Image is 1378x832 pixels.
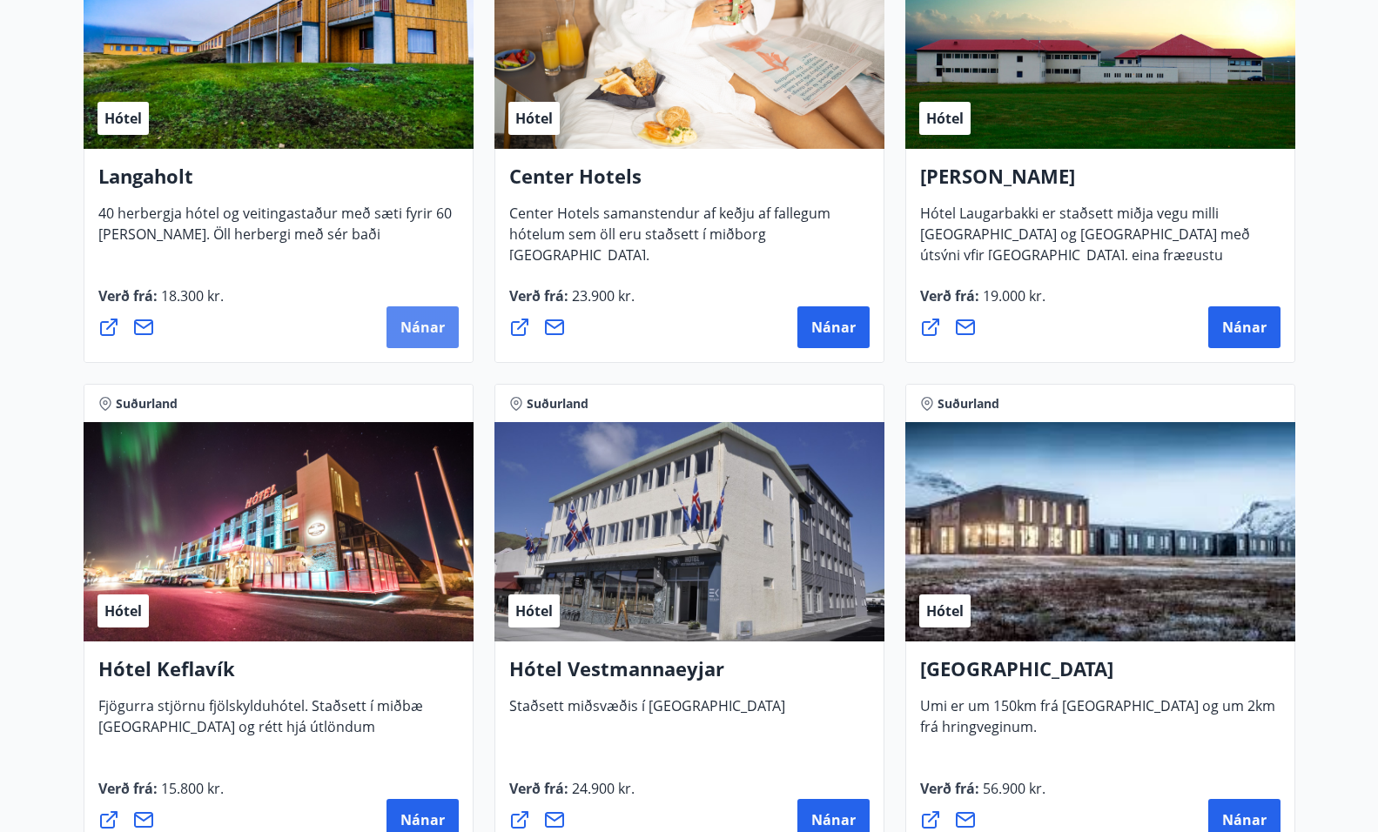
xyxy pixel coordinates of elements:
span: Nánar [400,318,445,337]
span: Suðurland [527,395,588,413]
span: 18.300 kr. [158,286,224,305]
h4: Center Hotels [509,163,870,203]
span: Verð frá : [509,779,635,812]
span: 23.900 kr. [568,286,635,305]
span: Hótel [926,109,964,128]
span: Suðurland [116,395,178,413]
span: 24.900 kr. [568,779,635,798]
span: 56.900 kr. [979,779,1045,798]
span: Nánar [1222,318,1267,337]
span: Nánar [400,810,445,829]
button: Nánar [797,306,870,348]
span: 15.800 kr. [158,779,224,798]
h4: Hótel Keflavík [98,655,459,695]
span: 40 herbergja hótel og veitingastaður með sæti fyrir 60 [PERSON_NAME]. Öll herbergi með sér baði [98,204,452,258]
span: Center Hotels samanstendur af keðju af fallegum hótelum sem öll eru staðsett í miðborg [GEOGRAPHI... [509,204,830,278]
h4: [GEOGRAPHIC_DATA] [920,655,1281,695]
span: Hótel [515,601,553,621]
span: Verð frá : [920,779,1045,812]
span: Staðsett miðsvæðis í [GEOGRAPHIC_DATA] [509,696,785,729]
span: Verð frá : [98,779,224,812]
span: Verð frá : [920,286,1045,319]
h4: Langaholt [98,163,459,203]
span: Verð frá : [98,286,224,319]
span: Suðurland [938,395,999,413]
span: Verð frá : [509,286,635,319]
span: Hótel [926,601,964,621]
span: Hótel [515,109,553,128]
button: Nánar [387,306,459,348]
h4: [PERSON_NAME] [920,163,1281,203]
span: Hótel [104,601,142,621]
span: Hótel Laugarbakki er staðsett miðja vegu milli [GEOGRAPHIC_DATA] og [GEOGRAPHIC_DATA] með útsýni ... [920,204,1250,299]
span: Fjögurra stjörnu fjölskylduhótel. Staðsett í miðbæ [GEOGRAPHIC_DATA] og rétt hjá útlöndum [98,696,423,750]
span: Nánar [811,810,856,829]
span: Nánar [811,318,856,337]
span: Hótel [104,109,142,128]
button: Nánar [1208,306,1281,348]
h4: Hótel Vestmannaeyjar [509,655,870,695]
span: Umi er um 150km frá [GEOGRAPHIC_DATA] og um 2km frá hringveginum. [920,696,1275,750]
span: Nánar [1222,810,1267,829]
span: 19.000 kr. [979,286,1045,305]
